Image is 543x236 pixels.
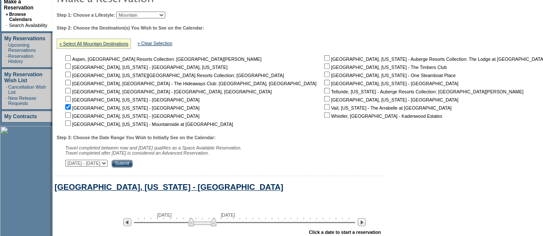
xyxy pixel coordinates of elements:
nobr: [GEOGRAPHIC_DATA], [US_STATE] - One Steamboat Place [322,73,455,78]
nobr: [GEOGRAPHIC_DATA], [GEOGRAPHIC_DATA] - [GEOGRAPHIC_DATA], [GEOGRAPHIC_DATA] [64,89,272,94]
nobr: Aspen, [GEOGRAPHIC_DATA] Resorts Collection: [GEOGRAPHIC_DATA][PERSON_NAME] [64,57,261,62]
nobr: [GEOGRAPHIC_DATA], [US_STATE][GEOGRAPHIC_DATA] Resorts Collection: [GEOGRAPHIC_DATA] [64,73,284,78]
nobr: [GEOGRAPHIC_DATA], [US_STATE] - The Timbers Club [322,65,447,70]
b: Step 1: Choose a Lifestyle: [57,12,115,18]
a: Cancellation Wish List [8,84,46,95]
b: Step 3: Choose the Date Range You Wish to Initially See on the Calendar: [57,135,215,140]
td: · [6,54,7,64]
td: · [6,42,7,53]
td: · [6,96,7,106]
a: Reservation History [8,54,33,64]
a: New Release Requests [8,96,36,106]
nobr: [GEOGRAPHIC_DATA], [GEOGRAPHIC_DATA] - The Hideaways Club: [GEOGRAPHIC_DATA], [GEOGRAPHIC_DATA] [64,81,316,86]
a: My Contracts [4,114,37,119]
nobr: [GEOGRAPHIC_DATA], [US_STATE] - [GEOGRAPHIC_DATA] [322,97,458,102]
a: My Reservations [4,36,45,42]
nobr: Travel completed after [DATE] is considered an Advanced Reservation. [65,150,209,155]
span: [DATE] [157,212,172,218]
nobr: [GEOGRAPHIC_DATA], [US_STATE] - [GEOGRAPHIC_DATA] [64,105,200,111]
nobr: [GEOGRAPHIC_DATA], [US_STATE] - [GEOGRAPHIC_DATA] [322,81,458,86]
b: » [6,12,8,17]
nobr: Whistler, [GEOGRAPHIC_DATA] - Kadenwood Estates [322,114,442,119]
nobr: [GEOGRAPHIC_DATA], [US_STATE] - [GEOGRAPHIC_DATA] [64,97,200,102]
td: · [6,23,8,28]
div: Click a date to start a reservation [309,230,381,235]
a: » Select All Mountain Destinations [59,41,128,46]
a: [GEOGRAPHIC_DATA], [US_STATE] - [GEOGRAPHIC_DATA] [55,182,283,191]
a: Browse Calendars [9,12,32,22]
td: · [6,84,7,95]
a: » Clear Selection [137,41,172,46]
input: Submit [112,160,133,167]
b: Step 2: Choose the Destination(s) You Wish to See on the Calendar: [57,25,204,30]
nobr: [GEOGRAPHIC_DATA], [US_STATE] - Mountainside at [GEOGRAPHIC_DATA] [64,122,233,127]
a: Upcoming Reservations [8,42,36,53]
nobr: [GEOGRAPHIC_DATA], [US_STATE] - [GEOGRAPHIC_DATA], [US_STATE] [64,65,228,70]
span: Travel completed between now and [DATE] qualifies as a Space Available Reservation. [65,145,242,150]
a: My Reservation Wish List [4,72,42,84]
nobr: [GEOGRAPHIC_DATA], [US_STATE] - [GEOGRAPHIC_DATA] [64,114,200,119]
nobr: Vail, [US_STATE] - The Arrabelle at [GEOGRAPHIC_DATA] [322,105,452,111]
img: Next [358,218,366,226]
a: Search Availability [9,23,47,28]
img: Previous [123,218,131,226]
span: [DATE] [221,212,235,218]
nobr: Telluride, [US_STATE] - Auberge Resorts Collection: [GEOGRAPHIC_DATA][PERSON_NAME] [322,89,523,94]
